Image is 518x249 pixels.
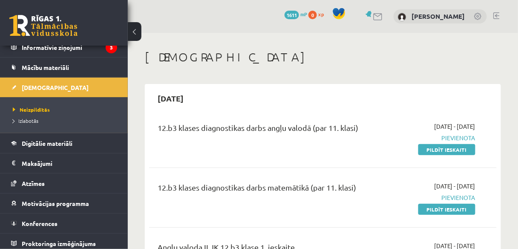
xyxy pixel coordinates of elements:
[412,12,465,20] a: [PERSON_NAME]
[22,139,72,147] span: Digitālie materiāli
[435,182,475,191] span: [DATE] - [DATE]
[435,122,475,131] span: [DATE] - [DATE]
[318,11,324,17] span: xp
[308,11,317,19] span: 0
[22,64,69,71] span: Mācību materiāli
[22,220,58,227] span: Konferences
[22,84,89,91] span: [DEMOGRAPHIC_DATA]
[11,174,117,193] a: Atzīmes
[149,88,192,108] h2: [DATE]
[285,11,299,19] span: 1611
[11,194,117,213] a: Motivācijas programma
[158,122,365,138] div: 12.b3 klases diagnostikas darbs angļu valodā (par 11. klasi)
[418,204,475,215] a: Pildīt ieskaiti
[11,214,117,233] a: Konferences
[285,11,307,17] a: 1611 mP
[378,133,475,142] span: Pievienota
[106,42,117,53] i: 3
[398,13,406,21] img: Sindija Zundovska
[145,50,501,64] h1: [DEMOGRAPHIC_DATA]
[11,38,117,57] a: Informatīvie ziņojumi3
[11,153,117,173] a: Maksājumi
[11,133,117,153] a: Digitālie materiāli
[13,106,119,113] a: Neizpildītās
[13,117,38,124] span: Izlabotās
[378,193,475,202] span: Pievienota
[418,144,475,155] a: Pildīt ieskaiti
[22,180,45,187] span: Atzīmes
[300,11,307,17] span: mP
[13,117,119,124] a: Izlabotās
[11,78,117,97] a: [DEMOGRAPHIC_DATA]
[22,200,89,207] span: Motivācijas programma
[22,153,117,173] legend: Maksājumi
[308,11,328,17] a: 0 xp
[22,240,96,247] span: Proktoringa izmēģinājums
[22,38,117,57] legend: Informatīvie ziņojumi
[158,182,365,197] div: 12.b3 klases diagnostikas darbs matemātikā (par 11. klasi)
[9,15,78,36] a: Rīgas 1. Tālmācības vidusskola
[13,106,50,113] span: Neizpildītās
[11,58,117,77] a: Mācību materiāli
